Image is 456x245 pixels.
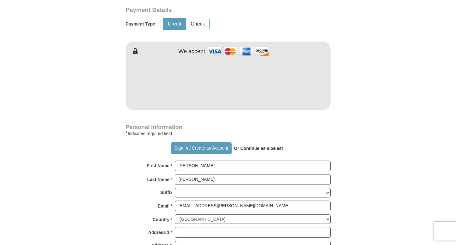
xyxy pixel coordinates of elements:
button: Credit [163,18,186,30]
strong: Email [158,202,170,210]
button: Sign In / Create an Account [171,142,232,154]
strong: Address 1 [148,228,170,237]
strong: First Name [147,161,170,170]
h5: Payment Type [126,21,155,27]
h4: We accept [178,48,205,55]
h3: Payment Details [126,7,286,14]
div: Indicates required field [126,130,331,137]
strong: Suffix [160,188,173,197]
h4: Personal Information [126,125,331,130]
button: Check [186,18,209,30]
img: credit cards accepted [207,45,270,58]
strong: Last Name [147,175,170,184]
strong: Country [153,215,170,224]
strong: Or Continue as a Guest [234,146,283,151]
